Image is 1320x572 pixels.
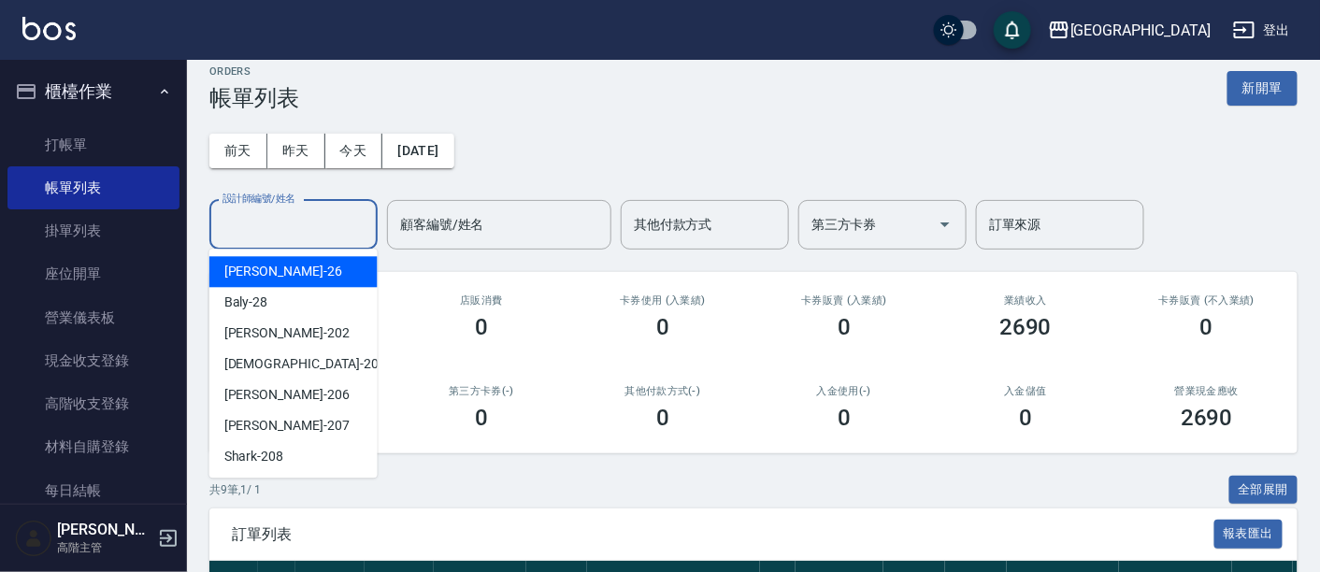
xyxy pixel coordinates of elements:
span: Baly -28 [224,293,268,312]
h2: ORDERS [209,65,299,78]
h2: 店販消費 [413,294,550,307]
button: save [994,11,1031,49]
button: 報表匯出 [1214,520,1284,549]
h2: 營業現金應收 [1139,385,1275,397]
button: [DATE] [382,134,453,168]
h3: 2690 [999,314,1052,340]
button: 前天 [209,134,267,168]
a: 座位開單 [7,252,179,295]
h3: 0 [838,314,851,340]
h2: 其他付款方式(-) [595,385,731,397]
h2: 卡券販賣 (入業績) [776,294,912,307]
span: 訂單列表 [232,525,1214,544]
span: [PERSON_NAME] -206 [224,385,350,405]
button: Open [930,209,960,239]
h3: 0 [656,405,669,431]
h3: 0 [1019,405,1032,431]
button: 昨天 [267,134,325,168]
h2: 卡券販賣 (不入業績) [1139,294,1275,307]
a: 新開單 [1227,79,1298,96]
img: Logo [22,17,76,40]
button: 今天 [325,134,383,168]
span: Shark -208 [224,447,284,466]
span: [PERSON_NAME] -202 [224,323,350,343]
button: 登出 [1226,13,1298,48]
h3: 2690 [1181,405,1233,431]
label: 設計師編號/姓名 [222,192,295,206]
h3: 0 [656,314,669,340]
button: 全部展開 [1229,476,1298,505]
h3: 0 [475,405,488,431]
h2: 卡券使用 (入業績) [595,294,731,307]
a: 帳單列表 [7,166,179,209]
a: 材料自購登錄 [7,425,179,468]
div: [GEOGRAPHIC_DATA] [1070,19,1211,42]
h5: [PERSON_NAME] [57,521,152,539]
button: 櫃檯作業 [7,67,179,116]
h2: 入金儲值 [957,385,1094,397]
p: 共 9 筆, 1 / 1 [209,481,261,498]
a: 營業儀表板 [7,296,179,339]
a: 報表匯出 [1214,524,1284,542]
h2: 業績收入 [957,294,1094,307]
a: 掛單列表 [7,209,179,252]
h2: 入金使用(-) [776,385,912,397]
h3: 帳單列表 [209,85,299,111]
span: [PERSON_NAME] -207 [224,416,350,436]
h3: 0 [1200,314,1213,340]
a: 高階收支登錄 [7,382,179,425]
h3: 0 [475,314,488,340]
button: [GEOGRAPHIC_DATA] [1040,11,1218,50]
a: 現金收支登錄 [7,339,179,382]
button: 新開單 [1227,71,1298,106]
h3: 0 [838,405,851,431]
a: 打帳單 [7,123,179,166]
img: Person [15,520,52,557]
span: [DEMOGRAPHIC_DATA] -203 [224,354,386,374]
a: 每日結帳 [7,469,179,512]
p: 高階主管 [57,539,152,556]
span: [PERSON_NAME] -26 [224,262,342,281]
h2: 第三方卡券(-) [413,385,550,397]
